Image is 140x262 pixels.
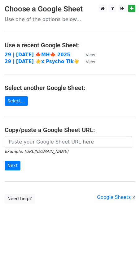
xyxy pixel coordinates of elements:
h4: Use a recent Google Sheet: [5,41,135,49]
a: 29 | [DATE] ☀️x Psycho Tik☀️ [5,59,80,64]
h4: Copy/paste a Google Sheet URL: [5,126,135,134]
small: View [86,59,95,64]
input: Next [5,161,20,170]
a: 29 | [DATE] 🍁MH🍁 2025 [5,52,70,58]
a: Google Sheets [97,195,135,200]
a: View [80,52,95,58]
p: Use one of the options below... [5,16,135,23]
small: Example: [URL][DOMAIN_NAME] [5,149,68,154]
a: Need help? [5,194,35,204]
h4: Select another Google Sheet: [5,84,135,92]
a: View [80,59,95,64]
a: Select... [5,96,28,106]
small: View [86,53,95,57]
input: Paste your Google Sheet URL here [5,136,132,148]
h3: Choose a Google Sheet [5,5,135,14]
